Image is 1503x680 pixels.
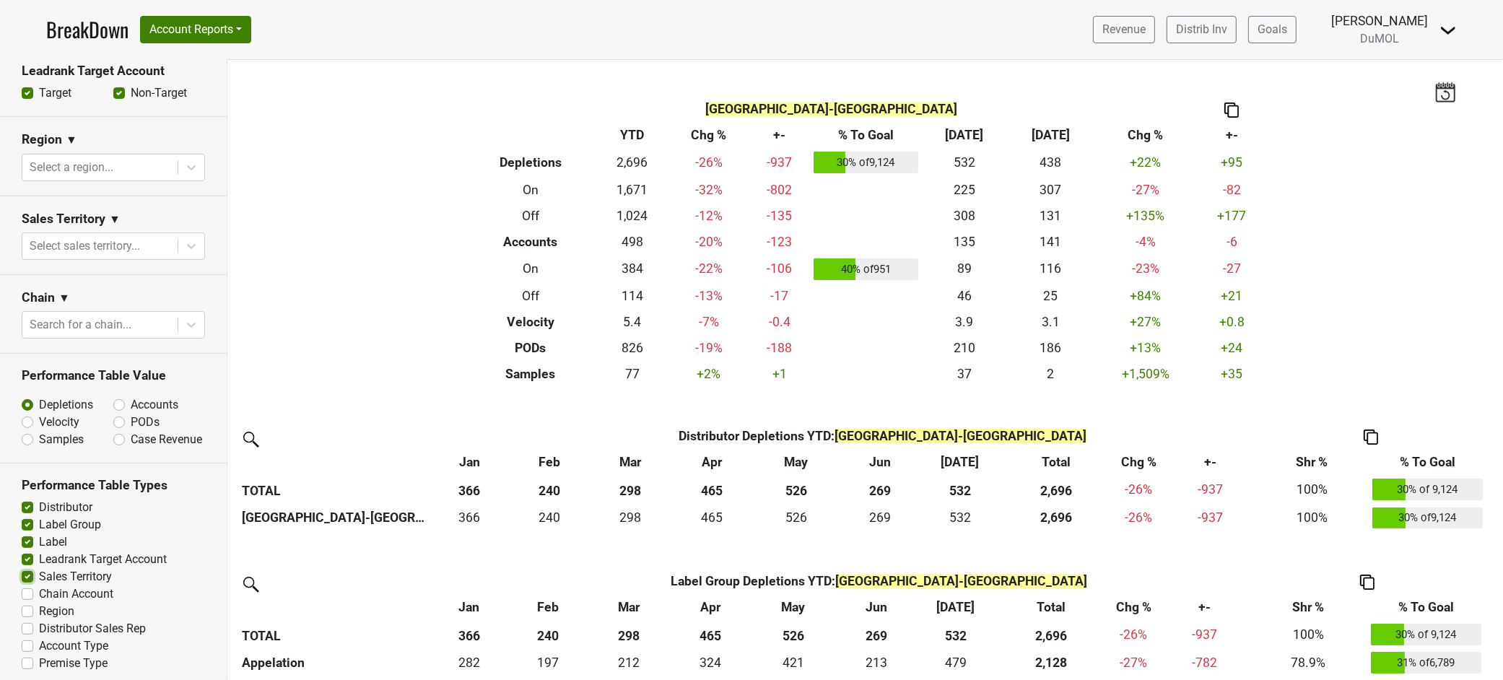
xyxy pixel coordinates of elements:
[513,508,585,527] div: 240
[1331,12,1428,30] div: [PERSON_NAME]
[751,449,840,475] th: May: activate to sort column ascending
[591,653,667,672] div: 212
[921,335,1007,361] td: 210
[668,335,749,361] td: -19 %
[131,396,178,414] label: Accounts
[1224,103,1239,118] img: Copy to clipboard
[1008,177,1094,203] td: 307
[596,335,668,361] td: 826
[1008,229,1094,255] td: 141
[465,148,596,177] th: Depletions
[596,203,668,229] td: 1,024
[1120,627,1147,642] span: -26%
[596,255,668,284] td: 384
[668,255,749,284] td: -22 %
[749,594,837,620] th: May: activate to sort column ascending
[1094,229,1198,255] td: -4 %
[39,499,92,516] label: Distributor
[1439,22,1457,39] img: Dropdown Menu
[676,508,749,527] div: 465
[39,431,84,448] label: Samples
[508,594,588,620] th: Feb: activate to sort column ascending
[39,637,108,655] label: Account Type
[1008,309,1094,335] td: 3.1
[996,649,1107,678] th: 2127.638
[22,212,105,227] h3: Sales Territory
[753,653,834,672] div: 421
[433,508,506,527] div: 366
[916,649,996,678] td: 479.003
[1008,361,1094,387] td: 2
[465,177,596,203] th: On
[588,620,671,649] th: 298
[840,449,920,475] th: Jun: activate to sort column ascending
[39,396,93,414] label: Depletions
[465,203,596,229] th: Off
[131,84,187,102] label: Non-Target
[39,568,112,585] label: Sales Territory
[751,504,840,533] td: 525.665
[1369,449,1486,475] th: % To Goal: activate to sort column ascending
[508,649,588,678] td: 196.6
[430,649,509,678] td: 282.2
[596,361,668,387] td: 77
[844,508,917,527] div: 269
[921,309,1007,335] td: 3.9
[1160,594,1250,620] th: +-: activate to sort column ascending
[596,229,668,255] td: 498
[749,177,810,203] td: -802
[837,594,917,620] th: Jun: activate to sort column ascending
[1367,594,1485,620] th: % To Goal: activate to sort column ascending
[39,414,79,431] label: Velocity
[66,131,77,149] span: ▼
[1434,82,1456,102] img: last_updated_date
[1094,335,1198,361] td: +13 %
[39,516,101,533] label: Label Group
[1008,335,1094,361] td: 186
[1003,508,1110,527] div: 2,696
[674,653,746,672] div: 324
[996,620,1107,649] th: 2,696
[1250,620,1367,649] td: 100%
[39,620,146,637] label: Distributor Sales Rep
[593,508,668,527] div: 298
[837,620,917,649] th: 269
[39,551,167,568] label: Leadrank Target Account
[588,594,671,620] th: Mar: activate to sort column ascending
[430,475,510,504] th: 366
[749,309,810,335] td: -0.4
[916,620,996,649] th: 532
[921,122,1007,148] th: [DATE]
[1112,449,1165,475] th: Chg %: activate to sort column ascending
[1008,148,1094,177] td: 438
[835,429,1086,443] span: [GEOGRAPHIC_DATA]-[GEOGRAPHIC_DATA]
[921,255,1007,284] td: 89
[920,504,1000,533] td: 532.336
[39,603,74,620] label: Region
[1008,203,1094,229] td: 131
[1198,309,1266,335] td: +0.8
[1198,229,1266,255] td: -6
[921,229,1007,255] td: 135
[140,16,251,43] button: Account Reports
[672,504,752,533] td: 465.334
[668,122,749,148] th: Chg %
[1256,449,1369,475] th: Shr %: activate to sort column ascending
[22,368,205,383] h3: Performance Table Value
[588,649,671,678] td: 211.5
[1250,594,1367,620] th: Shr %: activate to sort column ascending
[749,620,837,649] th: 526
[998,653,1104,672] div: 2,128
[1008,255,1094,284] td: 116
[923,508,996,527] div: 532
[749,148,810,177] td: -937
[1165,449,1255,475] th: +-: activate to sort column ascending
[749,229,810,255] td: -123
[512,653,584,672] div: 197
[1094,203,1198,229] td: +135 %
[672,449,752,475] th: Apr: activate to sort column ascending
[920,449,1000,475] th: Jul: activate to sort column ascending
[1125,482,1153,497] span: -26%
[1094,361,1198,387] td: +1,509 %
[589,475,672,504] th: 298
